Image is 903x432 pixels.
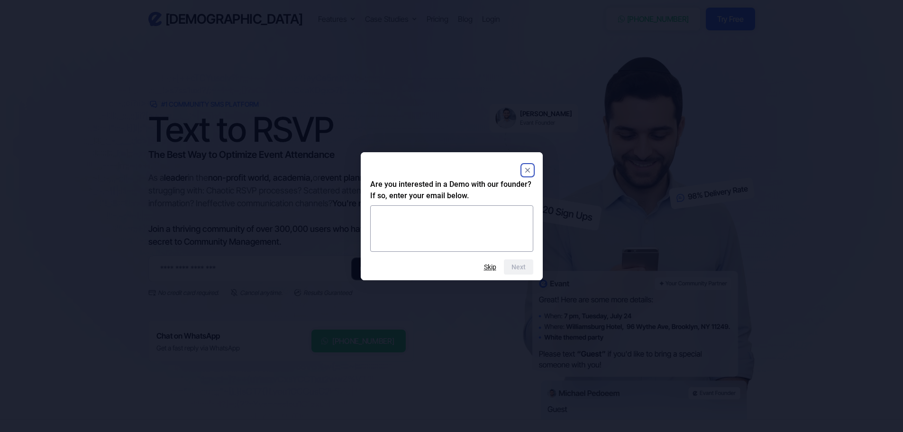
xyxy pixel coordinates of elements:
dialog: Are you interested in a Demo with our founder? If so, enter your email below. [361,152,543,280]
button: Next question [504,259,533,275]
button: Skip [484,263,496,271]
h2: Are you interested in a Demo with our founder? If so, enter your email below. [370,179,533,202]
textarea: Are you interested in a Demo with our founder? If so, enter your email below. [370,205,533,252]
button: Close [522,165,533,176]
